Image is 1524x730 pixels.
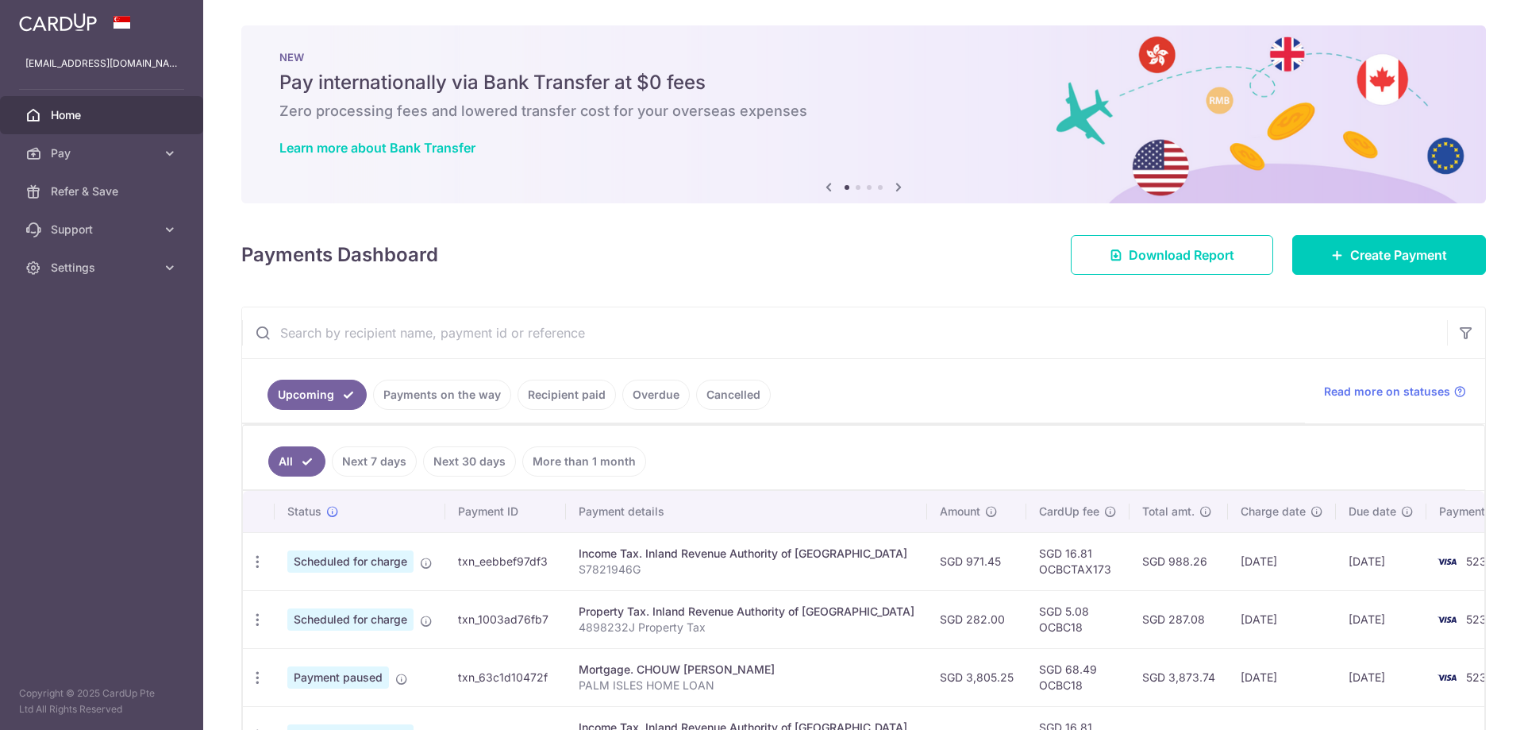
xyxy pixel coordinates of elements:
[927,648,1026,706] td: SGD 3,805.25
[287,608,414,631] span: Scheduled for charge
[1130,532,1228,590] td: SGD 988.26
[1350,245,1447,265] span: Create Payment
[518,380,616,410] a: Recipient paid
[1349,504,1396,519] span: Due date
[622,380,690,410] a: Overdue
[445,648,566,706] td: txn_63c1d10472f
[1142,504,1195,519] span: Total amt.
[287,550,414,573] span: Scheduled for charge
[279,140,475,156] a: Learn more about Bank Transfer
[242,307,1447,358] input: Search by recipient name, payment id or reference
[1228,532,1336,590] td: [DATE]
[566,491,927,532] th: Payment details
[1026,648,1130,706] td: SGD 68.49 OCBC18
[1026,590,1130,648] td: SGD 5.08 OCBC18
[1228,648,1336,706] td: [DATE]
[1324,384,1466,400] a: Read more on statuses
[696,380,771,410] a: Cancelled
[51,183,156,199] span: Refer & Save
[1129,245,1234,265] span: Download Report
[241,25,1486,203] img: Bank transfer banner
[51,222,156,238] span: Support
[579,604,914,620] div: Property Tax. Inland Revenue Authority of [GEOGRAPHIC_DATA]
[241,241,438,269] h4: Payments Dashboard
[1336,590,1426,648] td: [DATE]
[445,532,566,590] td: txn_eebbef97df3
[1466,554,1491,568] span: 5231
[25,56,178,71] p: [EMAIL_ADDRESS][DOMAIN_NAME]
[927,590,1026,648] td: SGD 282.00
[1431,610,1463,629] img: Bank Card
[579,662,914,678] div: Mortgage. CHOUW [PERSON_NAME]
[51,260,156,276] span: Settings
[445,590,566,648] td: txn_1003ad76fb7
[51,145,156,161] span: Pay
[1466,612,1491,626] span: 5231
[267,380,367,410] a: Upcoming
[423,446,516,477] a: Next 30 days
[332,446,417,477] a: Next 7 days
[1324,384,1450,400] span: Read more on statuses
[522,446,646,477] a: More than 1 month
[940,504,980,519] span: Amount
[445,491,566,532] th: Payment ID
[579,546,914,562] div: Income Tax. Inland Revenue Authority of [GEOGRAPHIC_DATA]
[1336,532,1426,590] td: [DATE]
[1026,532,1130,590] td: SGD 16.81 OCBCTAX173
[287,666,389,689] span: Payment paused
[279,102,1448,121] h6: Zero processing fees and lowered transfer cost for your overseas expenses
[927,532,1026,590] td: SGD 971.45
[287,504,321,519] span: Status
[1431,668,1463,687] img: Bank Card
[373,380,511,410] a: Payments on the way
[1431,552,1463,571] img: Bank Card
[1228,590,1336,648] td: [DATE]
[279,70,1448,95] h5: Pay internationally via Bank Transfer at $0 fees
[279,51,1448,64] p: NEW
[1292,235,1486,275] a: Create Payment
[1130,590,1228,648] td: SGD 287.08
[1071,235,1273,275] a: Download Report
[19,13,97,32] img: CardUp
[1130,648,1228,706] td: SGD 3,873.74
[579,620,914,635] p: 4898232J Property Tax
[1039,504,1099,519] span: CardUp fee
[268,446,325,477] a: All
[51,107,156,123] span: Home
[1336,648,1426,706] td: [DATE]
[579,678,914,693] p: PALM ISLES HOME LOAN
[579,562,914,577] p: S7821946G
[1466,670,1491,684] span: 5231
[1241,504,1306,519] span: Charge date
